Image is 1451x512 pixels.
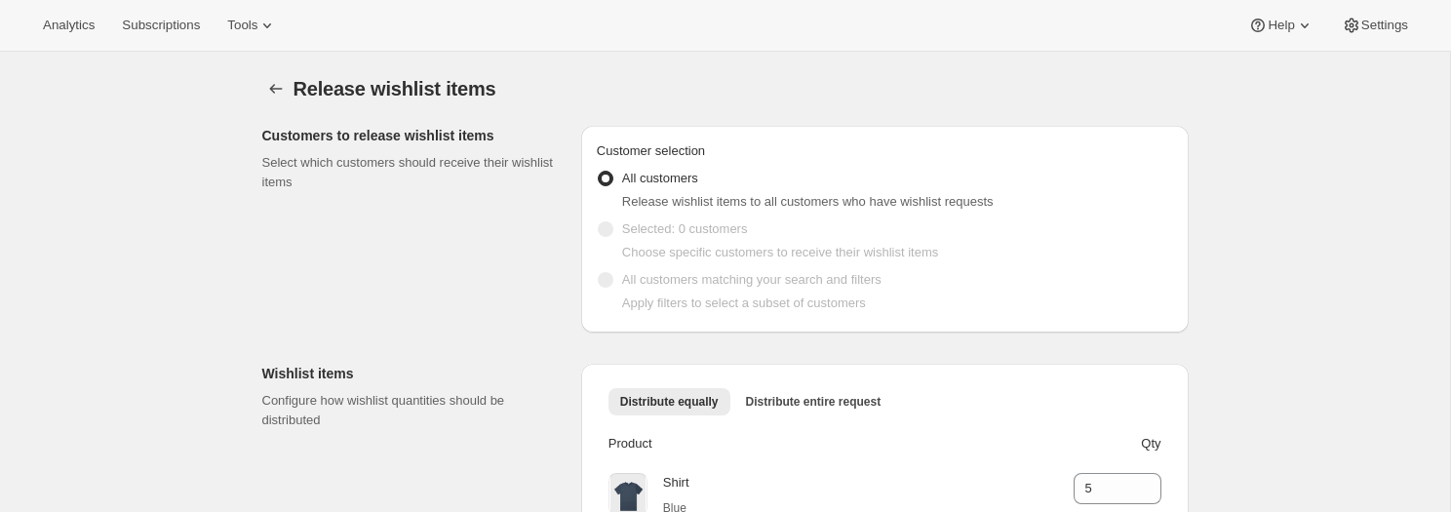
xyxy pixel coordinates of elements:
button: Subscriptions [110,12,212,39]
p: Wishlist items [262,364,566,383]
span: Settings [1361,18,1408,33]
button: Analytics [31,12,106,39]
p: Configure how wishlist quantities should be distributed [262,391,566,430]
span: Analytics [43,18,95,33]
button: Settings [1330,12,1420,39]
p: Customers to release wishlist items [262,126,566,145]
span: All customers matching your search and filters [622,272,882,287]
span: Qty [881,434,1161,453]
span: Tools [227,18,257,33]
span: Subscriptions [122,18,200,33]
span: Choose specific customers to receive their wishlist items [622,245,938,259]
button: Help [1236,12,1325,39]
span: Customer selection [597,143,705,158]
span: Help [1268,18,1294,33]
button: Tools [216,12,289,39]
span: Release wishlist items to all customers who have wishlist requests [622,194,994,209]
p: Shirt [663,473,689,492]
span: Product [608,434,869,453]
span: All customers [622,171,698,185]
span: Selected: 0 customers [622,221,748,236]
span: Release wishlist items [294,78,496,99]
button: Back to allocation [262,75,290,102]
span: Apply filters to select a subset of customers [622,295,866,310]
span: Distribute equally [620,394,719,410]
span: Distribute entire request [746,394,882,410]
p: Select which customers should receive their wishlist items [262,153,566,192]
